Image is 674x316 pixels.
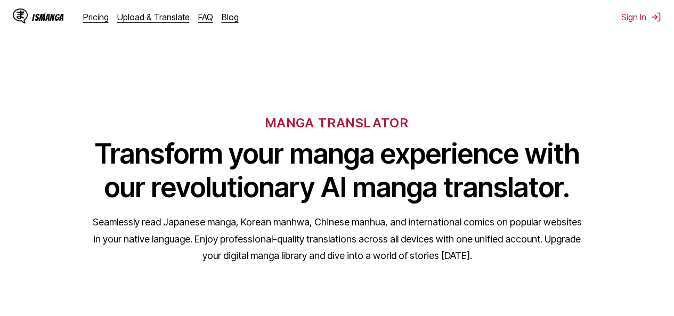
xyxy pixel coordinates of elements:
[651,12,661,22] img: Sign out
[83,12,109,22] a: Pricing
[198,12,213,22] a: FAQ
[92,214,582,264] p: Seamlessly read Japanese manga, Korean manhwa, Chinese manhua, and international comics on popula...
[92,137,582,204] h1: Transform your manga experience with our revolutionary AI manga translator.
[117,12,190,22] a: Upload & Translate
[32,12,64,22] div: IsManga
[265,115,409,131] h6: MANGA TRANSLATOR
[13,9,28,23] img: IsManga Logo
[13,9,83,26] a: IsManga LogoIsManga
[621,12,661,22] button: Sign In
[222,12,239,22] a: Blog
